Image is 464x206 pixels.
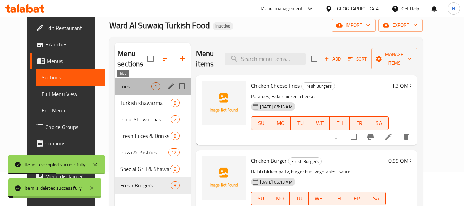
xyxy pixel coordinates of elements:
span: Sections [42,73,100,82]
button: delete [398,129,415,145]
span: Full Menu View [42,90,100,98]
span: 7 [171,116,179,123]
nav: Menu sections [115,75,190,196]
span: FR [352,118,366,128]
span: Manage items [377,50,412,67]
span: 8 [171,133,179,139]
span: TU [292,194,306,204]
button: Add [321,54,343,64]
span: Fresh Burgers [302,82,335,90]
a: Choice Groups [30,119,105,135]
div: Item is deleted successfully [25,184,82,192]
span: export [384,21,417,30]
span: import [337,21,370,30]
input: search [225,53,306,65]
span: MO [273,194,287,204]
span: Select all sections [143,52,158,66]
button: WE [309,192,328,205]
div: Fresh Burgers [288,157,322,165]
div: Fresh Juices & Drinks8 [115,128,190,144]
a: Full Menu View [36,86,105,102]
div: items [151,82,160,90]
img: Chicken Burger [202,156,246,200]
span: Ward Al Suwaiq Turkish Food [109,18,210,33]
h6: 1.3 OMR [392,81,412,90]
div: Inactive [213,22,233,30]
span: Sort [348,55,367,63]
button: Branch-specific-item [362,129,379,145]
div: Items are copied successfully [25,161,86,169]
span: Pizza & Pastries [120,148,168,156]
div: Fresh Burgers [301,82,335,90]
button: SU [251,116,271,130]
button: SU [251,192,271,205]
button: TH [328,192,347,205]
span: Select to update [347,130,361,144]
span: [DATE] 05:13 AM [257,179,295,185]
span: Select section [307,52,321,66]
button: SA [366,192,386,205]
span: Choice Groups [45,123,100,131]
span: SU [254,194,268,204]
div: Fresh Burgers3 [115,177,190,194]
h6: 0.99 OMR [388,156,412,165]
button: SA [369,116,389,130]
span: Inactive [213,23,233,29]
span: Add item [321,54,343,64]
span: TH [332,118,347,128]
a: Edit Restaurant [30,20,105,36]
button: FR [347,192,366,205]
span: Coupons [45,139,100,148]
span: Menus [47,57,100,65]
button: FR [350,116,369,130]
span: fries [120,82,151,90]
span: MO [274,118,288,128]
span: 3 [171,182,179,189]
div: fries1edit [115,78,190,95]
span: FR [350,194,364,204]
span: [DATE] 05:13 AM [257,104,295,110]
div: Pizza & Pastries12 [115,144,190,161]
div: Special Grill & Shawarma8 [115,161,190,177]
button: MO [271,116,291,130]
a: Edit Menu [36,102,105,119]
div: Menu-management [261,4,303,13]
span: 1 [152,83,160,90]
h2: Menu items [196,48,217,69]
div: Plate Shawarmas7 [115,111,190,128]
span: Fresh Juices & Drinks [120,132,171,140]
span: WE [312,194,325,204]
button: TH [330,116,349,130]
a: Promotions [30,152,105,168]
button: import [332,19,376,32]
span: SU [254,118,268,128]
span: Menu disclaimer [45,172,100,181]
button: TU [290,192,309,205]
a: Branches [30,36,105,53]
a: Menus [30,53,105,69]
span: SA [369,194,383,204]
button: TU [291,116,310,130]
button: edit [166,81,176,91]
a: Edit menu item [384,133,393,141]
span: 8 [171,100,179,106]
button: export [378,19,423,32]
span: Plate Shawarmas [120,115,171,123]
span: 12 [169,149,179,156]
span: Fresh Burgers [288,158,321,165]
div: items [171,99,179,107]
a: Sections [36,69,105,86]
p: Halal chicken patty, burger bun, vegetables, sauce. [251,167,386,176]
span: 8 [171,166,179,172]
button: Add section [174,51,191,67]
a: Coupons [30,135,105,152]
button: Sort [346,54,369,64]
span: Edit Restaurant [45,24,100,32]
a: Menu disclaimer [30,168,105,185]
div: Turkish shawarma8 [115,95,190,111]
span: Sort sections [158,51,174,67]
span: Fresh Burgers [120,181,171,189]
span: WE [313,118,327,128]
span: Add [323,55,342,63]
